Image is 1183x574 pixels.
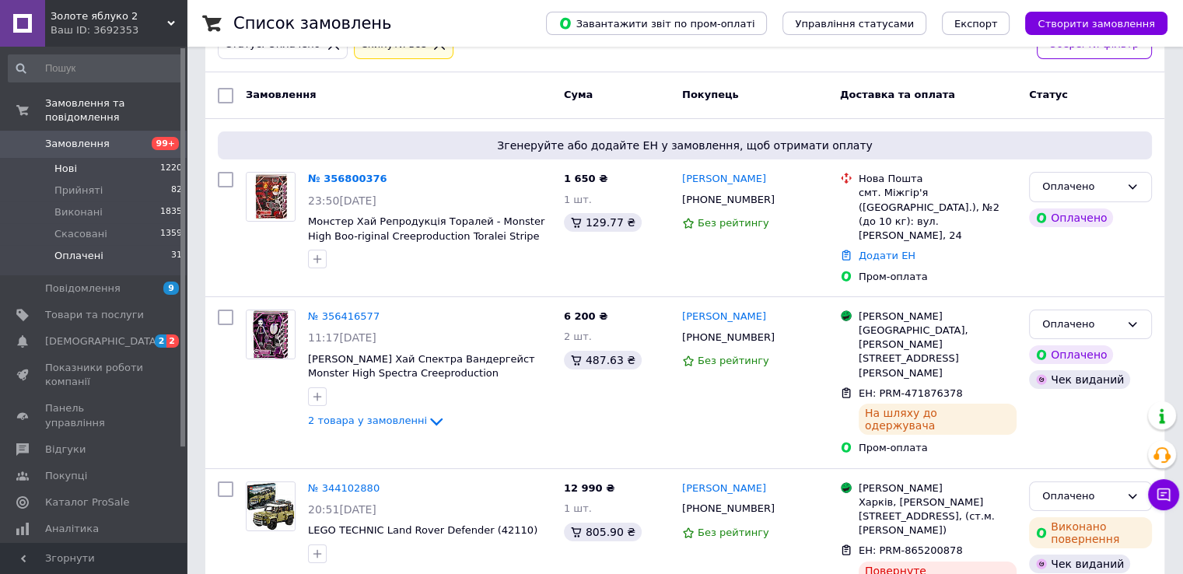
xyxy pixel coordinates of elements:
[45,401,144,429] span: Панель управління
[54,162,77,176] span: Нові
[45,495,129,509] span: Каталог ProSale
[54,227,107,241] span: Скасовані
[859,324,1017,380] div: [GEOGRAPHIC_DATA], [PERSON_NAME][STREET_ADDRESS][PERSON_NAME]
[308,215,544,242] a: Монстер Хай Репродукція Торалей - Monster High Boo-riginal Creeproduction Toralei Stripe
[171,184,182,198] span: 82
[163,282,179,295] span: 9
[8,54,184,82] input: Пошук
[782,12,926,35] button: Управління статусами
[698,355,769,366] span: Без рейтингу
[224,138,1146,153] span: Згенеруйте або додайте ЕН у замовлення, щоб отримати оплату
[859,186,1017,243] div: смт. Міжгір'я ([GEOGRAPHIC_DATA].), №2 (до 10 кг): вул. [PERSON_NAME], 24
[679,327,778,348] div: [PHONE_NUMBER]
[45,443,86,457] span: Відгуки
[1042,317,1120,333] div: Оплачено
[1029,370,1130,389] div: Чек виданий
[45,137,110,151] span: Замовлення
[51,9,167,23] span: Золоте яблуко 2
[54,249,103,263] span: Оплачені
[840,89,955,100] span: Доставка та оплата
[698,217,769,229] span: Без рейтингу
[45,96,187,124] span: Замовлення та повідомлення
[247,310,295,359] img: Фото товару
[308,415,427,426] span: 2 товара у замовленні
[160,162,182,176] span: 1220
[859,544,963,556] span: ЕН: PRM-865200878
[308,173,387,184] a: № 356800376
[45,361,144,389] span: Показники роботи компанії
[54,205,103,219] span: Виконані
[558,16,754,30] span: Завантажити звіт по пром-оплаті
[54,184,103,198] span: Прийняті
[166,334,179,348] span: 2
[1025,12,1167,35] button: Створити замовлення
[859,310,1017,324] div: [PERSON_NAME]
[1029,517,1152,548] div: Виконано повернення
[51,23,187,37] div: Ваш ID: 3692353
[859,172,1017,186] div: Нова Пошта
[859,481,1017,495] div: [PERSON_NAME]
[859,250,915,261] a: Додати ЕН
[682,172,766,187] a: [PERSON_NAME]
[233,14,391,33] h1: Список замовлень
[679,190,778,210] div: [PHONE_NUMBER]
[1029,208,1113,227] div: Оплачено
[1010,17,1167,29] a: Створити замовлення
[160,205,182,219] span: 1835
[564,331,592,342] span: 2 шт.
[1042,179,1120,195] div: Оплачено
[1042,488,1120,505] div: Оплачено
[682,310,766,324] a: [PERSON_NAME]
[1038,18,1155,30] span: Створити замовлення
[308,353,535,380] a: [PERSON_NAME] Хай Спектра Вандергейст Monster High Spectra Creeproduction
[308,331,376,344] span: 11:17[DATE]
[171,249,182,263] span: 31
[954,18,998,30] span: Експорт
[564,482,614,494] span: 12 990 ₴
[564,89,593,100] span: Cума
[246,481,296,531] a: Фото товару
[45,308,144,322] span: Товари та послуги
[246,89,316,100] span: Замовлення
[1148,479,1179,510] button: Чат з покупцем
[859,270,1017,284] div: Пром-оплата
[1029,89,1068,100] span: Статус
[1029,555,1130,573] div: Чек виданий
[160,227,182,241] span: 1359
[859,441,1017,455] div: Пром-оплата
[564,502,592,514] span: 1 шт.
[308,415,446,426] a: 2 товара у замовленні
[247,482,295,530] img: Фото товару
[679,499,778,519] div: [PHONE_NUMBER]
[308,524,537,536] a: LEGO TECHNIC Land Rover Defender (42110)
[698,527,769,538] span: Без рейтингу
[859,495,1017,538] div: Харків, [PERSON_NAME][STREET_ADDRESS], (ст.м. [PERSON_NAME])
[45,282,121,296] span: Повідомлення
[308,310,380,322] a: № 356416577
[859,387,963,399] span: ЕН: PRM-471876378
[564,194,592,205] span: 1 шт.
[45,334,160,348] span: [DEMOGRAPHIC_DATA]
[246,310,296,359] a: Фото товару
[795,18,914,30] span: Управління статусами
[564,523,642,541] div: 805.90 ₴
[942,12,1010,35] button: Експорт
[564,213,642,232] div: 129.77 ₴
[308,482,380,494] a: № 344102880
[564,173,607,184] span: 1 650 ₴
[45,522,99,536] span: Аналітика
[682,481,766,496] a: [PERSON_NAME]
[1029,345,1113,364] div: Оплачено
[546,12,767,35] button: Завантажити звіт по пром-оплаті
[247,173,295,221] img: Фото товару
[308,194,376,207] span: 23:50[DATE]
[155,334,167,348] span: 2
[564,310,607,322] span: 6 200 ₴
[564,351,642,369] div: 487.63 ₴
[308,503,376,516] span: 20:51[DATE]
[859,404,1017,435] div: На шляху до одержувача
[682,89,739,100] span: Покупець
